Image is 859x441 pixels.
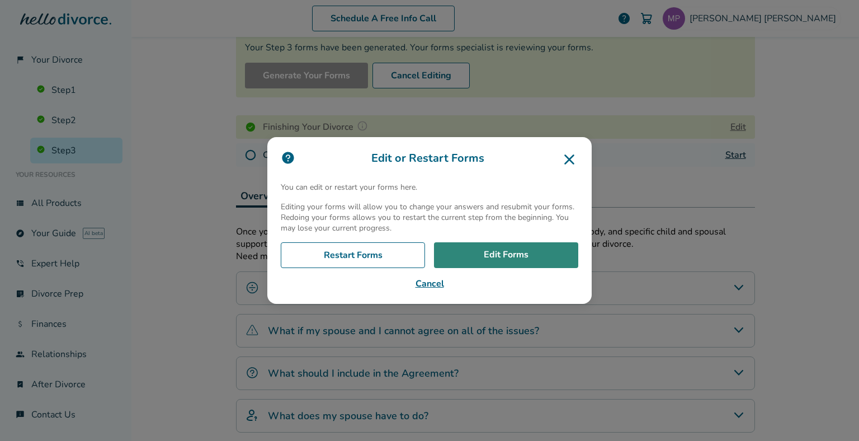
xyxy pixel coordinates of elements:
p: Editing your forms will allow you to change your answers and resubmit your forms. Redoing your fo... [281,201,578,233]
a: Restart Forms [281,242,425,268]
img: icon [281,151,295,165]
iframe: Chat Widget [803,387,859,441]
p: You can edit or restart your forms here. [281,182,578,193]
h3: Edit or Restart Forms [281,151,578,168]
button: Cancel [281,277,578,290]
a: Edit Forms [434,242,578,268]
